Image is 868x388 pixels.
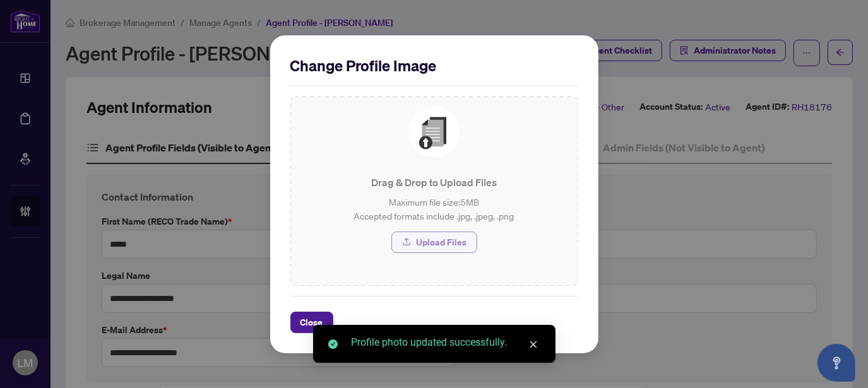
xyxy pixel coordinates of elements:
[328,339,338,349] span: check-circle
[817,344,855,382] button: Open asap
[300,195,568,223] p: Maximum file size: 5 MB Accepted formats include .jpg, .jpeg, .png
[300,175,568,190] p: Drag & Drop to Upload Files
[409,107,460,157] img: File Upload
[290,97,578,263] span: File UploadDrag & Drop to Upload FilesMaximum file size:5MBAccepted formats include .jpg, .jpeg, ...
[290,56,578,76] h2: Change Profile Image
[526,338,540,351] a: Close
[529,340,538,349] span: close
[351,335,540,350] div: Profile photo updated successfully.
[300,312,323,332] span: Close
[417,232,467,252] span: Upload Files
[290,312,333,333] button: Close
[391,232,477,253] button: Upload Files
